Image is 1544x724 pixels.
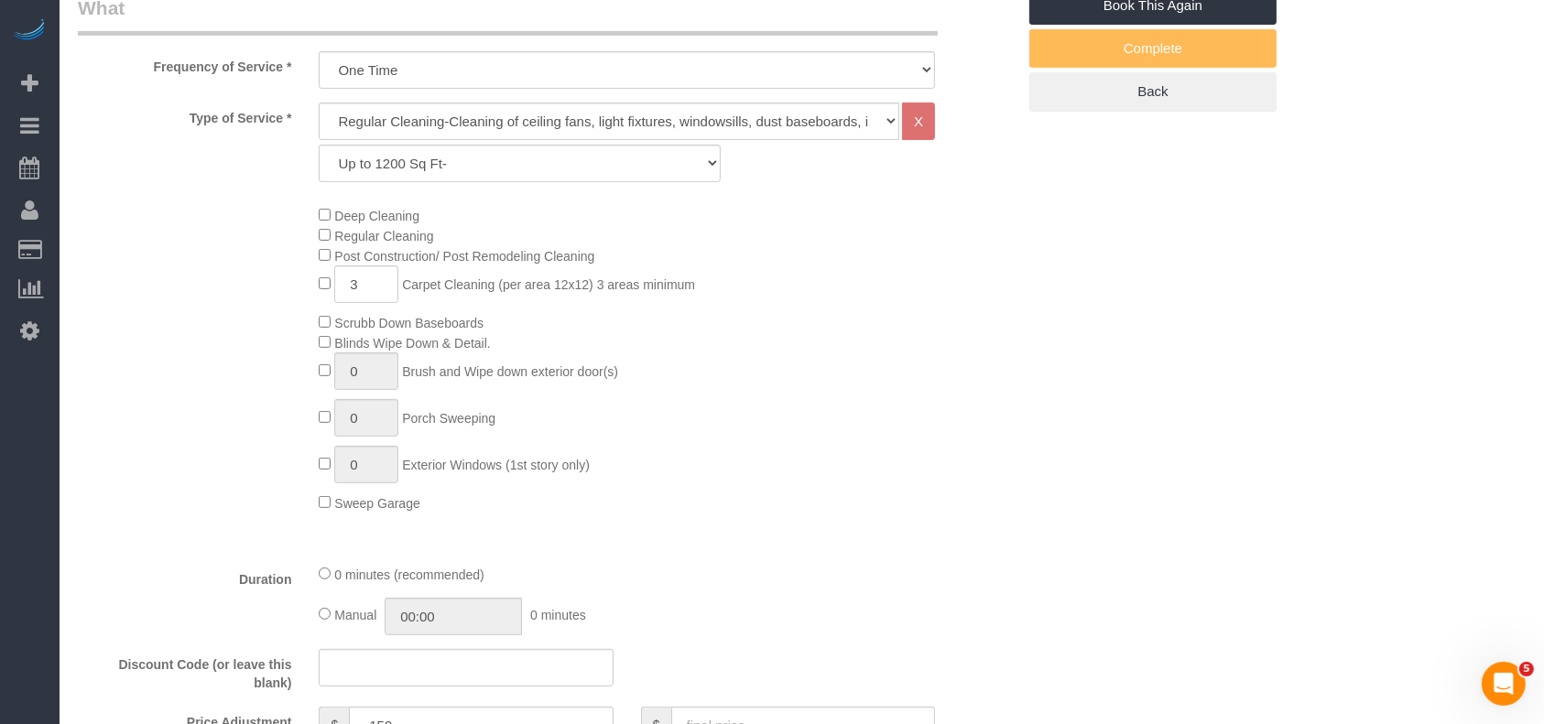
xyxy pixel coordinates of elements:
[64,103,305,127] label: Type of Service *
[402,364,618,379] span: Brush and Wipe down exterior door(s)
[64,51,305,76] label: Frequency of Service *
[334,496,419,511] span: Sweep Garage
[11,18,48,44] img: Automaid Logo
[334,567,484,582] span: 0 minutes (recommended)
[334,229,433,243] span: Regular Cleaning
[334,316,484,330] span: Scrubb Down Baseboards
[402,458,590,472] span: Exterior Windows (1st story only)
[402,411,495,426] span: Porch Sweeping
[402,277,695,292] span: Carpet Cleaning (per area 12x12) 3 areas minimum
[334,608,376,622] span: Manual
[64,564,305,589] label: Duration
[334,249,594,264] span: Post Construction/ Post Remodeling Cleaning
[1482,662,1526,706] iframe: Intercom live chat
[334,336,490,351] span: Blinds Wipe Down & Detail.
[1519,662,1534,676] span: 5
[334,209,419,223] span: Deep Cleaning
[530,608,586,622] span: 0 minutes
[1029,72,1277,111] a: Back
[64,649,305,692] label: Discount Code (or leave this blank)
